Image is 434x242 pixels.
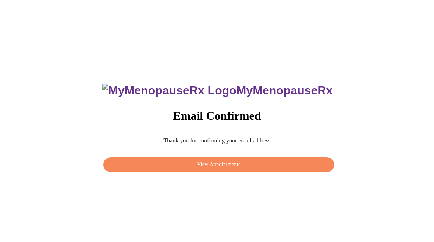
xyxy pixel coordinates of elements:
[103,157,334,172] button: View Appointments
[112,160,326,169] span: View Appointments
[102,137,332,144] p: Thank you for confirming your email address
[102,159,336,165] a: View Appointments
[102,84,332,97] h3: MyMenopauseRx
[102,109,332,123] h3: Email Confirmed
[102,84,236,97] img: MyMenopauseRx Logo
